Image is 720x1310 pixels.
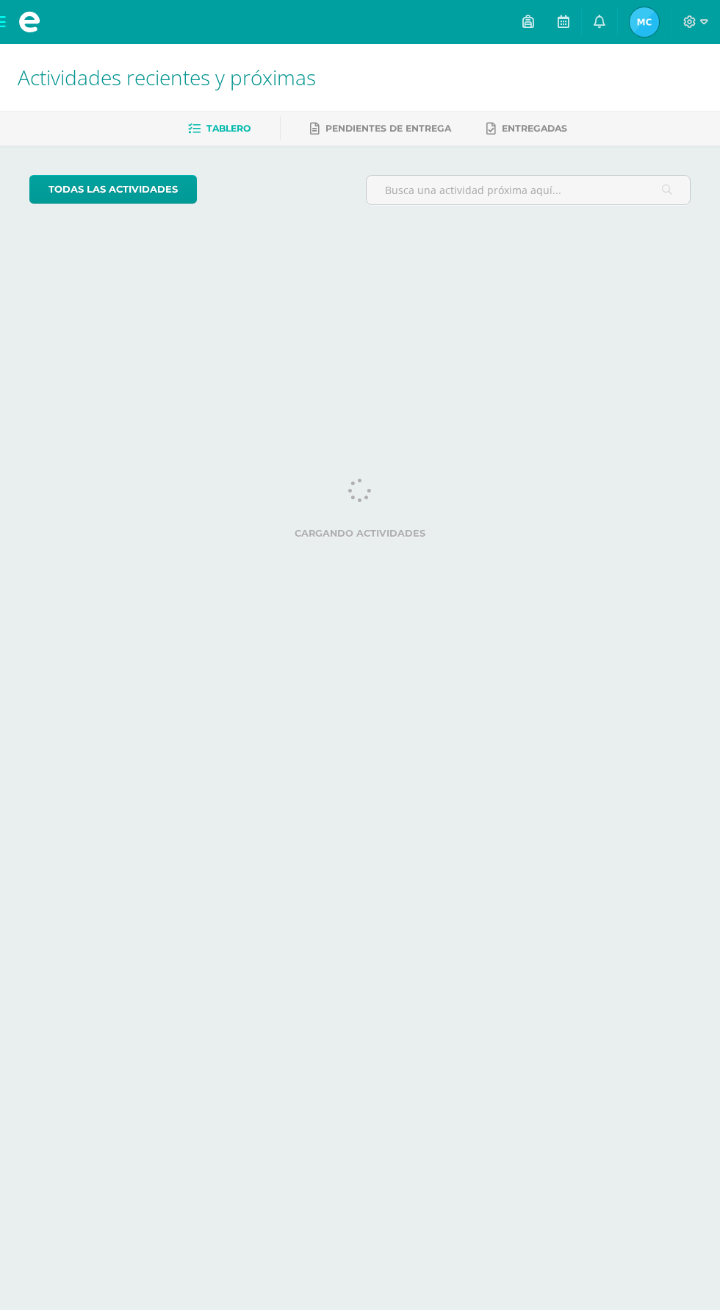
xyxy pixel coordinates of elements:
a: Pendientes de entrega [310,117,451,140]
a: todas las Actividades [29,175,197,204]
span: Tablero [206,123,251,134]
a: Entregadas [486,117,567,140]
span: Pendientes de entrega [325,123,451,134]
label: Cargando actividades [29,528,691,539]
img: 87f7065bc66c2a9176694f626381f38f.png [630,7,659,37]
span: Actividades recientes y próximas [18,63,316,91]
input: Busca una actividad próxima aquí... [367,176,690,204]
a: Tablero [188,117,251,140]
span: Entregadas [502,123,567,134]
